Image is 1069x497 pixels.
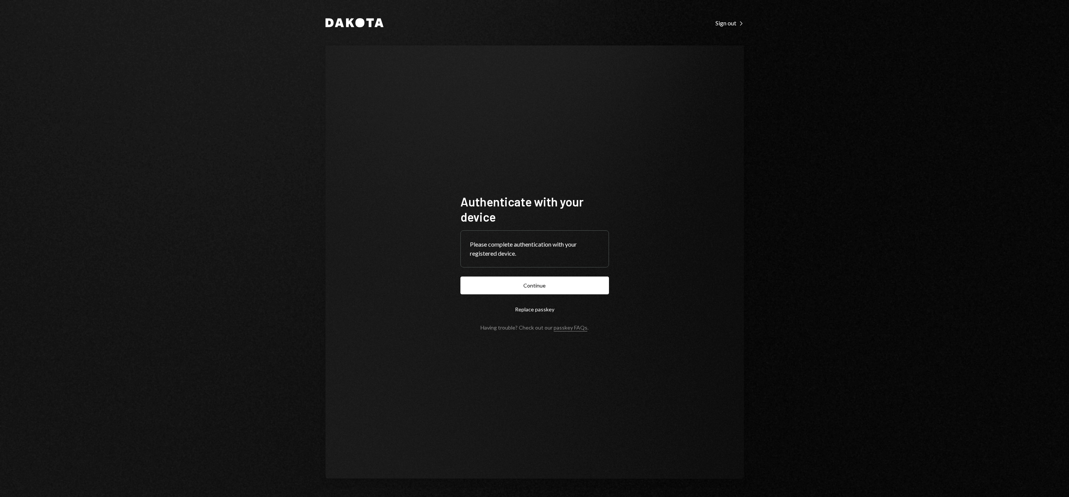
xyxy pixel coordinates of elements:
button: Continue [460,277,609,294]
div: Having trouble? Check out our . [481,324,588,331]
h1: Authenticate with your device [460,194,609,224]
a: passkey FAQs [554,324,587,331]
button: Replace passkey [460,300,609,318]
a: Sign out [715,19,744,27]
div: Please complete authentication with your registered device. [470,240,599,258]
